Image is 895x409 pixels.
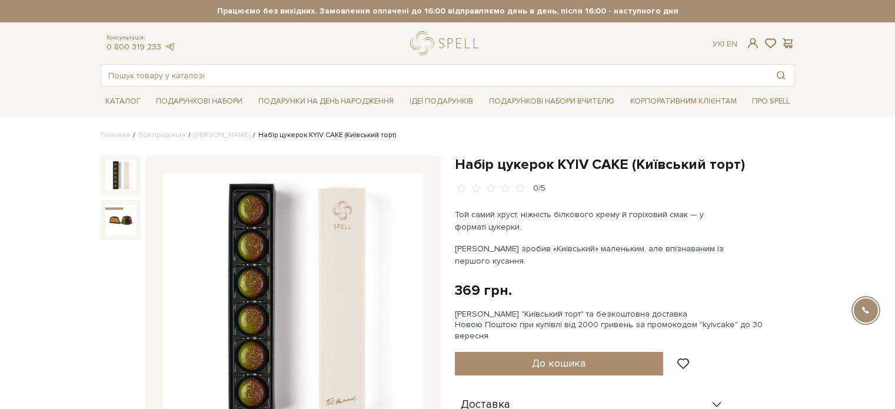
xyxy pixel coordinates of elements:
a: Ідеї подарунків [405,92,478,111]
a: 0 800 319 233 [107,42,161,52]
span: До кошика [532,357,585,370]
button: До кошика [455,352,664,375]
h1: Набір цукерок KYIV CAKE (Київський торт) [455,155,795,174]
div: Ук [713,39,737,49]
a: Подарункові набори Вчителю [484,91,619,111]
div: 0/5 [533,183,545,194]
a: Каталог [101,92,145,111]
div: [PERSON_NAME] "Київський торт" та безкоштовна доставка Новою Поштою при купівлі від 2000 гривень ... [455,309,795,341]
input: Пошук товару у каталозі [101,65,767,86]
a: telegram [164,42,176,52]
p: [PERSON_NAME] зробив «Київський» маленьким, але впізнаваним із першого кусання. [455,242,731,267]
a: Головна [101,131,130,139]
a: Корпоративним клієнтам [625,92,741,111]
span: Консультація: [107,34,176,42]
img: Набір цукерок KYIV CAKE (Київський торт) [105,160,136,191]
a: Подарунки на День народження [254,92,398,111]
div: 369 грн. [455,281,512,300]
a: Подарункові набори [151,92,247,111]
a: logo [410,31,484,55]
li: Набір цукерок KYIV CAKE (Київський торт) [250,130,396,141]
button: Пошук товару у каталозі [767,65,794,86]
a: Вся продукція [138,131,185,139]
img: Набір цукерок KYIV CAKE (Київський торт) [105,205,136,235]
span: | [723,39,724,49]
strong: Працюємо без вихідних. Замовлення оплачені до 16:00 відправляємо день в день, після 16:00 - насту... [101,6,795,16]
a: Про Spell [747,92,794,111]
a: [PERSON_NAME] [194,131,250,139]
a: En [727,39,737,49]
p: Той самий хруст, ніжність білкового крему й горіховий смак — у форматі цукерки. [455,208,731,233]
